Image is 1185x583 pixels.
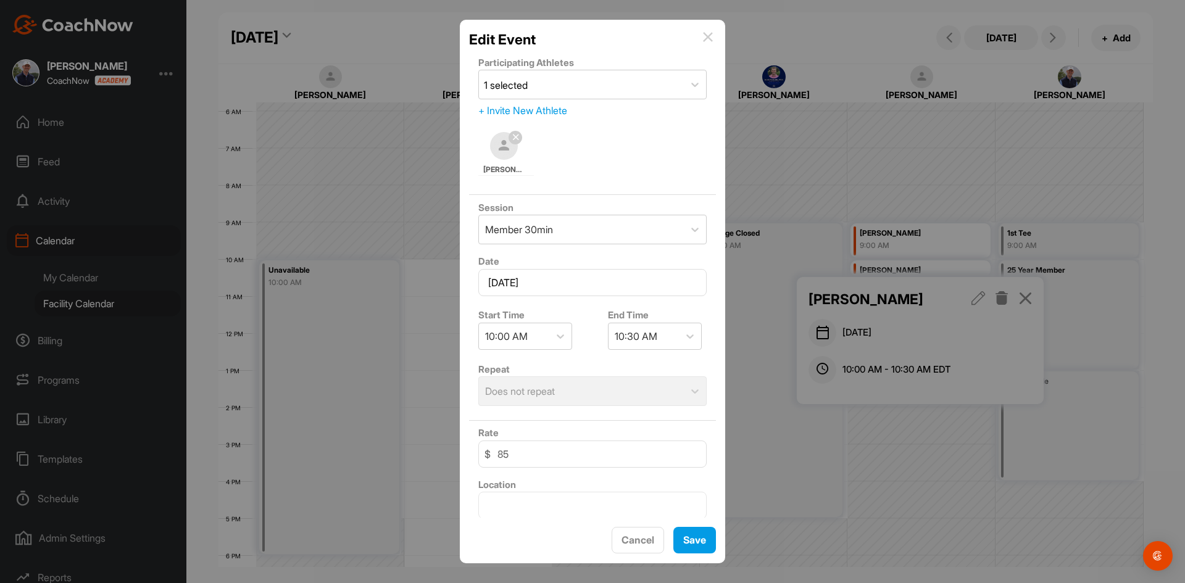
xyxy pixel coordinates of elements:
[478,363,510,375] label: Repeat
[485,222,553,237] div: Member 30min
[478,269,707,296] input: Select Date
[478,255,499,267] label: Date
[478,309,525,321] label: Start Time
[485,329,528,344] div: 10:00 AM
[478,202,513,213] label: Session
[478,103,707,118] div: + Invite New Athlete
[484,447,491,461] span: $
[469,29,536,50] h2: Edit Event
[478,427,499,439] label: Rate
[612,527,664,553] button: Cancel
[490,132,518,160] img: default-ef6cabf814de5a2bf16c804365e32c732080f9872bdf737d349900a9daf73cf9.png
[615,329,657,344] div: 10:30 AM
[1143,541,1173,571] div: Open Intercom Messenger
[478,440,707,468] input: 0
[478,479,516,490] label: Location
[703,32,713,42] img: info
[484,78,528,93] div: 1 selected
[608,309,649,321] label: End Time
[483,164,525,175] span: [PERSON_NAME]
[478,57,574,68] label: Participating Athletes
[673,527,716,553] button: Save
